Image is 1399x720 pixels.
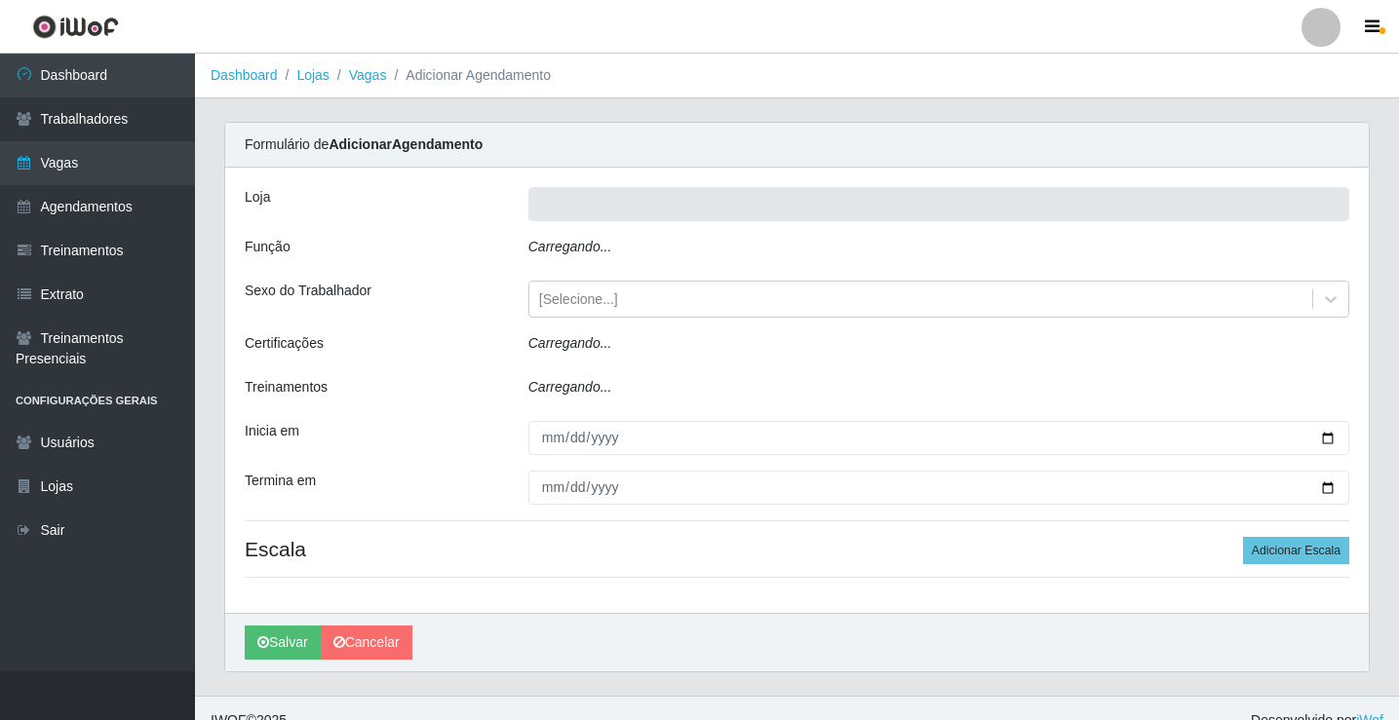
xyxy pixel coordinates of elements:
[195,54,1399,98] nav: breadcrumb
[245,537,1349,561] h4: Escala
[321,625,412,660] a: Cancelar
[1243,537,1349,564] button: Adicionar Escala
[245,281,371,301] label: Sexo do Trabalhador
[528,471,1349,505] input: 00/00/0000
[211,67,278,83] a: Dashboard
[245,377,328,398] label: Treinamentos
[32,15,119,39] img: CoreUI Logo
[528,239,612,254] i: Carregando...
[528,335,612,351] i: Carregando...
[528,421,1349,455] input: 00/00/0000
[225,123,1369,168] div: Formulário de
[245,625,321,660] button: Salvar
[245,471,316,491] label: Termina em
[245,237,291,257] label: Função
[539,289,618,310] div: [Selecione...]
[245,187,270,208] label: Loja
[245,333,324,354] label: Certificações
[245,421,299,441] label: Inicia em
[329,136,483,152] strong: Adicionar Agendamento
[528,379,612,395] i: Carregando...
[386,65,551,86] li: Adicionar Agendamento
[349,67,387,83] a: Vagas
[296,67,329,83] a: Lojas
